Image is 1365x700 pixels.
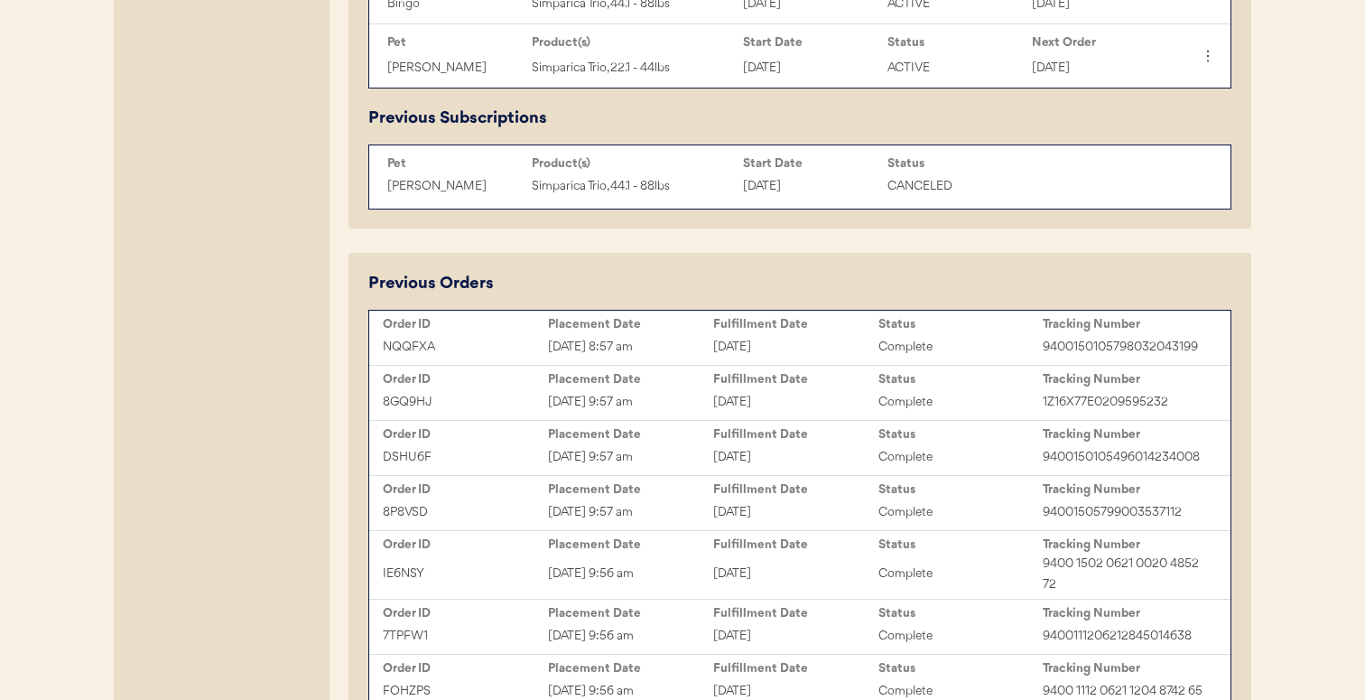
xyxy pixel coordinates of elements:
div: Status [878,427,1044,442]
div: Start Date [743,156,878,171]
div: 9400111206212845014638 [1043,626,1208,647]
div: Pet [387,35,523,50]
div: 1Z16X77E0209595232 [1043,392,1208,413]
div: Order ID [383,482,548,497]
div: 7TPFW1 [383,626,548,647]
div: [DATE] 9:56 am [548,564,713,584]
div: Tracking Number [1043,372,1208,387]
div: [DATE] 9:57 am [548,392,713,413]
div: Fulfillment Date [713,372,878,387]
div: DSHU6F [383,447,548,468]
div: IE6NSY [383,564,548,584]
div: Placement Date [548,606,713,621]
div: Placement Date [548,427,713,442]
div: [DATE] [713,502,878,523]
div: [DATE] [713,564,878,584]
div: 8P8VSD [383,502,548,523]
div: Complete [878,447,1044,468]
div: [DATE] [743,176,878,197]
div: Order ID [383,537,548,552]
div: 94001505799003537112 [1043,502,1208,523]
div: 8GQ9HJ [383,392,548,413]
div: Product(s) [532,35,734,50]
div: Placement Date [548,372,713,387]
div: Next Order [1032,35,1167,50]
div: Status [878,317,1044,331]
div: Order ID [383,317,548,331]
div: Complete [878,502,1044,523]
div: Status [878,482,1044,497]
div: [PERSON_NAME] [387,176,523,197]
div: 9400150105496014234008 [1043,447,1208,468]
div: [DATE] [713,337,878,358]
div: Tracking Number [1043,317,1208,331]
div: Status [887,156,1023,171]
div: CANCELED [887,176,1023,197]
div: [DATE] [1032,58,1167,79]
div: Placement Date [548,482,713,497]
div: Order ID [383,427,548,442]
div: ACTIVE [887,58,1023,79]
div: [DATE] [713,447,878,468]
div: Order ID [383,661,548,676]
div: Order ID [383,372,548,387]
div: Pet [387,156,523,171]
div: Complete [878,626,1044,647]
div: NQQFXA [383,337,548,358]
div: Fulfillment Date [713,482,878,497]
div: Fulfillment Date [713,661,878,676]
div: Complete [878,392,1044,413]
div: [DATE] 8:57 am [548,337,713,358]
div: Tracking Number [1043,537,1208,552]
div: [DATE] [743,58,878,79]
div: Order ID [383,606,548,621]
div: Complete [878,564,1044,584]
div: Status [878,537,1044,552]
div: Status [878,606,1044,621]
div: Fulfillment Date [713,427,878,442]
div: Fulfillment Date [713,537,878,552]
div: [DATE] [713,392,878,413]
div: Fulfillment Date [713,606,878,621]
div: Complete [878,337,1044,358]
div: Tracking Number [1043,606,1208,621]
div: Status [878,372,1044,387]
div: Previous Orders [368,272,494,296]
div: [DATE] 9:57 am [548,502,713,523]
div: Status [887,35,1023,50]
div: [DATE] [713,626,878,647]
div: Tracking Number [1043,427,1208,442]
div: Tracking Number [1043,661,1208,676]
div: Simparica Trio, 44.1 - 88lbs [532,176,734,197]
div: [DATE] 9:56 am [548,626,713,647]
div: Previous Subscriptions [368,107,547,131]
div: [PERSON_NAME] [387,58,523,79]
div: Tracking Number [1043,482,1208,497]
div: Placement Date [548,661,713,676]
div: Placement Date [548,537,713,552]
div: Start Date [743,35,878,50]
div: Simparica Trio, 22.1 - 44lbs [532,58,734,79]
div: Placement Date [548,317,713,331]
div: Status [878,661,1044,676]
div: 9400150105798032043199 [1043,337,1208,358]
div: 9400 1502 0621 0020 4852 72 [1043,554,1208,595]
div: Product(s) [532,156,734,171]
div: [DATE] 9:57 am [548,447,713,468]
div: Fulfillment Date [713,317,878,331]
